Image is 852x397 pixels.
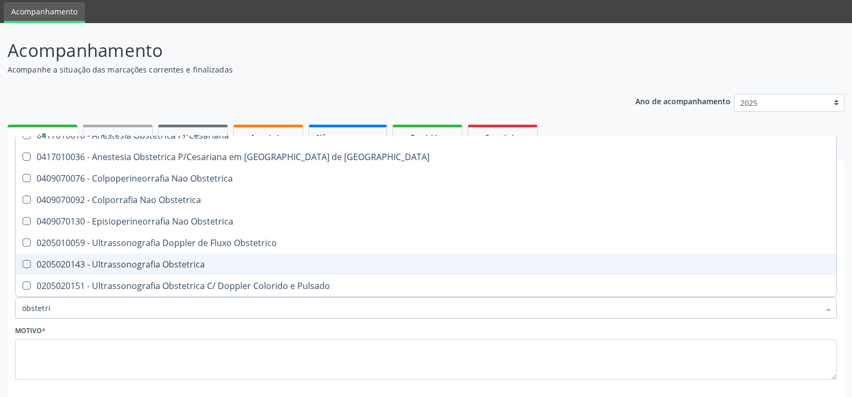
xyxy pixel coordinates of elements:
[22,281,830,290] div: 0205020151 - Ultrassonografia Obstetrica C/ Doppler Colorido e Pulsado
[8,37,593,64] p: Acompanhamento
[22,297,819,319] input: Buscar por procedimentos
[635,94,731,107] p: Ano de acompanhamento
[22,217,830,226] div: 0409070130 - Episioperineorrafia Nao Obstetrica
[4,2,85,23] a: Acompanhamento
[15,323,46,340] label: Motivo
[22,196,830,204] div: 0409070092 - Colporrafia Nao Obstetrica
[22,153,830,161] div: 0417010036 - Anestesia Obstetrica P/Cesariana em [GEOGRAPHIC_DATA] de [GEOGRAPHIC_DATA]
[37,131,48,143] div: person_add
[8,64,593,75] p: Acompanhe a situação das marcações correntes e finalizadas
[411,133,444,142] span: Resolvidos
[250,133,286,142] span: Agendados
[317,133,379,142] span: Não compareceram
[485,133,521,142] span: Cancelados
[101,133,134,142] span: Solicitados
[22,260,830,269] div: 0205020143 - Ultrassonografia Obstetrica
[22,174,830,183] div: 0409070076 - Colpoperineorrafia Nao Obstetrica
[183,133,203,142] span: Na fila
[22,239,830,247] div: 0205010059 - Ultrassonografia Doppler de Fluxo Obstetrico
